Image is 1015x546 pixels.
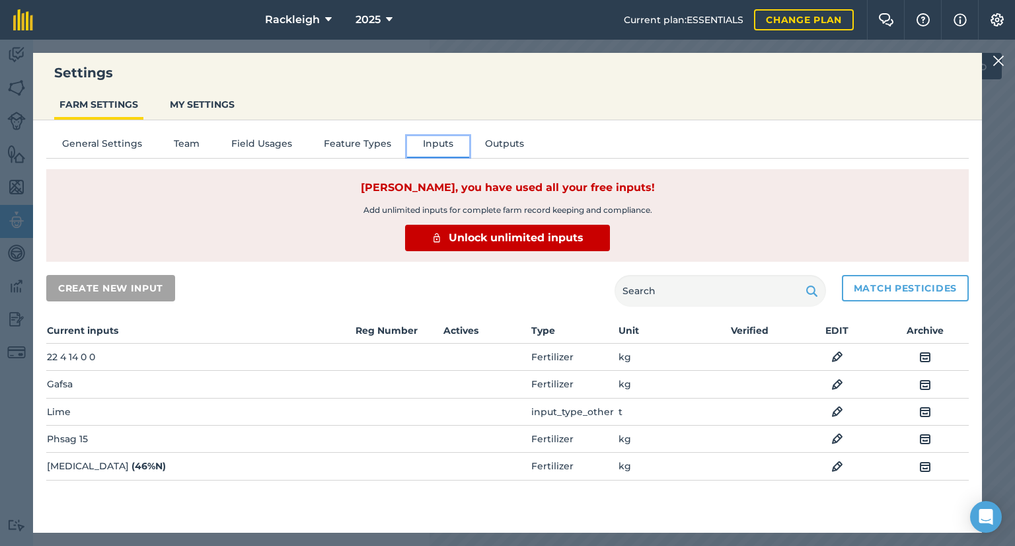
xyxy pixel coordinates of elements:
img: svg+xml;base64,PHN2ZyB4bWxucz0iaHR0cDovL3d3dy53My5vcmcvMjAwMC9zdmciIHdpZHRoPSIxOCIgaGVpZ2h0PSIyNC... [919,349,931,365]
button: Outputs [469,136,540,156]
td: 22 4 14 0 0 [46,344,354,371]
th: Unit [618,323,706,344]
img: Two speech bubbles overlapping with the left bubble in the forefront [878,13,894,26]
th: Type [531,323,619,344]
th: Archive [881,323,969,344]
td: Fertilizer [531,426,619,453]
button: Match pesticides [842,275,969,301]
img: A question mark icon [915,13,931,26]
th: EDIT [794,323,882,344]
th: Reg Number [355,323,443,344]
button: Field Usages [215,136,308,156]
img: A cog icon [989,13,1005,26]
a: Unlock unlimited inputs [405,225,610,251]
img: svg+xml;base64,PHN2ZyB4bWxucz0iaHR0cDovL3d3dy53My5vcmcvMjAwMC9zdmciIHdpZHRoPSIxOCIgaGVpZ2h0PSIyNC... [831,431,843,447]
span: Rackleigh [265,12,320,28]
img: svg+xml;base64,PHN2ZyB4bWxucz0iaHR0cDovL3d3dy53My5vcmcvMjAwMC9zdmciIHdpZHRoPSIxOCIgaGVpZ2h0PSIyNC... [919,377,931,393]
span: 2025 [356,12,381,28]
td: Gafsa [46,371,354,398]
img: fieldmargin Logo [13,9,33,30]
th: Actives [443,323,531,344]
td: Fertilizer [531,453,619,480]
td: kg [618,371,706,398]
button: Inputs [407,136,469,156]
img: svg+xml;base64,PHN2ZyB4bWxucz0iaHR0cDovL3d3dy53My5vcmcvMjAwMC9zdmciIHdpZHRoPSIxOCIgaGVpZ2h0PSIyNC... [831,377,843,393]
span: Current plan : ESSENTIALS [624,13,743,27]
td: kg [618,344,706,371]
button: FARM SETTINGS [54,92,143,117]
strong: [PERSON_NAME], you have used all your free inputs! [361,180,655,196]
img: svg+xml;base64,PHN2ZyB4bWxucz0iaHR0cDovL3d3dy53My5vcmcvMjAwMC9zdmciIHdpZHRoPSIyMiIgaGVpZ2h0PSIzMC... [993,53,1004,69]
img: svg+xml;base64,PHN2ZyB4bWxucz0iaHR0cDovL3d3dy53My5vcmcvMjAwMC9zdmciIHdpZHRoPSIxOCIgaGVpZ2h0PSIyNC... [831,404,843,420]
td: t [618,398,706,425]
td: Lime [46,398,354,425]
th: Current inputs [46,323,354,344]
div: Open Intercom Messenger [970,501,1002,533]
img: svg+xml;base64,PHN2ZyB4bWxucz0iaHR0cDovL3d3dy53My5vcmcvMjAwMC9zdmciIHdpZHRoPSIxOCIgaGVpZ2h0PSIyNC... [919,431,931,447]
img: svg+xml;base64,PHN2ZyB4bWxucz0iaHR0cDovL3d3dy53My5vcmcvMjAwMC9zdmciIHdpZHRoPSIxOCIgaGVpZ2h0PSIyNC... [831,349,843,365]
a: Change plan [754,9,854,30]
td: [MEDICAL_DATA] [46,453,354,480]
span: Unlock unlimited inputs [449,230,583,246]
td: Fertilizer [531,371,619,398]
button: Team [158,136,215,156]
td: kg [618,453,706,480]
th: Verified [706,323,794,344]
td: kg [618,426,706,453]
button: Feature Types [308,136,407,156]
h3: Settings [33,63,982,82]
button: General Settings [46,136,158,156]
button: MY SETTINGS [165,92,240,117]
strong: ( 46 % N ) [132,460,166,472]
input: Search [615,275,826,307]
td: input_type_other [531,398,619,425]
img: svg+xml;base64,PHN2ZyB4bWxucz0iaHR0cDovL3d3dy53My5vcmcvMjAwMC9zdmciIHdpZHRoPSIxOSIgaGVpZ2h0PSIyNC... [806,283,818,299]
button: Create new input [46,275,175,301]
td: Fertilizer [531,344,619,371]
img: svg+xml;base64,PHN2ZyB4bWxucz0iaHR0cDovL3d3dy53My5vcmcvMjAwMC9zdmciIHdpZHRoPSIxOCIgaGVpZ2h0PSIyNC... [919,404,931,420]
img: svg+xml;base64,PHN2ZyB4bWxucz0iaHR0cDovL3d3dy53My5vcmcvMjAwMC9zdmciIHdpZHRoPSIxOCIgaGVpZ2h0PSIyNC... [831,459,843,475]
td: Phsag 15 [46,426,354,453]
img: svg+xml;base64,PHN2ZyB4bWxucz0iaHR0cDovL3d3dy53My5vcmcvMjAwMC9zdmciIHdpZHRoPSIxOCIgaGVpZ2h0PSIyNC... [919,459,931,475]
span: Add unlimited inputs for complete farm record keeping and compliance. [363,202,652,218]
img: svg+xml;base64,PHN2ZyB4bWxucz0iaHR0cDovL3d3dy53My5vcmcvMjAwMC9zdmciIHdpZHRoPSIxNyIgaGVpZ2h0PSIxNy... [954,12,967,28]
